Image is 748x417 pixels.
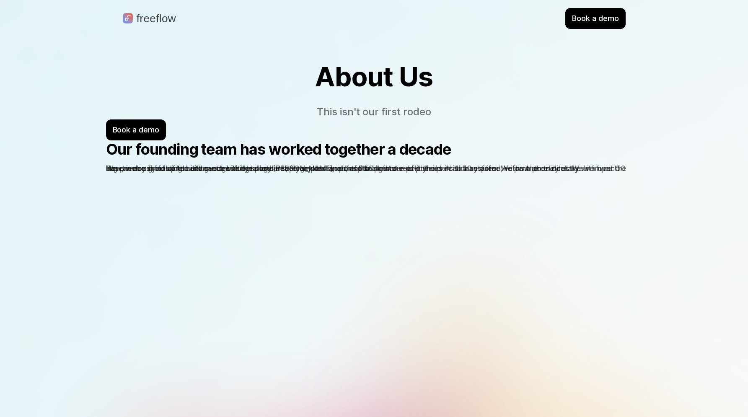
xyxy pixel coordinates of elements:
[137,13,176,24] p: freeflow
[221,105,527,119] p: This isn't our first rodeo
[106,140,642,158] h2: Our founding team has worked together a decade
[106,62,642,91] h1: About Us
[106,119,166,140] div: Book a demo
[572,13,619,24] p: Book a demo
[113,124,159,135] p: Book a demo
[565,8,625,29] div: Book a demo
